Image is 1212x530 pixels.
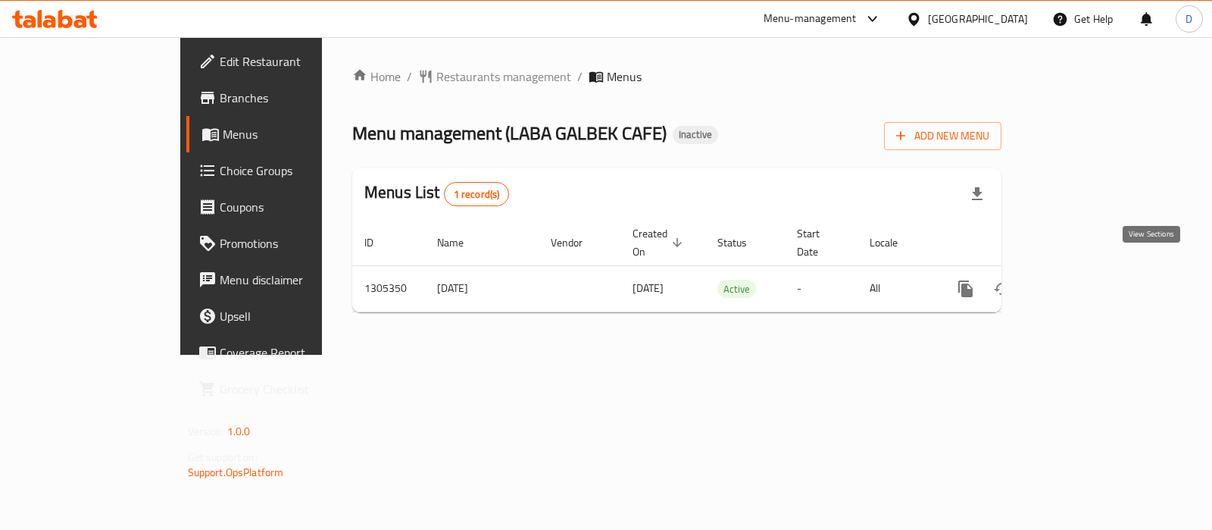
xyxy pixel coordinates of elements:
[364,181,509,206] h2: Menus List
[186,43,383,80] a: Edit Restaurant
[186,116,383,152] a: Menus
[633,224,687,261] span: Created On
[352,116,667,150] span: Menu management ( LABA GALBEK CAFE )
[186,262,383,298] a: Menu disclaimer
[1185,11,1192,27] span: D
[188,422,225,441] span: Version:
[797,224,839,261] span: Start Date
[717,281,756,298] span: Active
[220,380,370,398] span: Grocery Checklist
[633,278,664,298] span: [DATE]
[188,447,258,467] span: Get support on:
[220,343,370,362] span: Coverage Report
[186,371,383,407] a: Grocery Checklist
[936,220,1105,266] th: Actions
[870,234,917,252] span: Locale
[220,234,370,252] span: Promotions
[884,122,1001,150] button: Add New Menu
[186,225,383,262] a: Promotions
[227,422,251,441] span: 1.0.0
[857,265,936,312] td: All
[717,234,767,252] span: Status
[220,307,370,325] span: Upsell
[186,80,383,116] a: Branches
[220,89,370,107] span: Branches
[948,271,984,307] button: more
[928,11,1028,27] div: [GEOGRAPHIC_DATA]
[418,67,571,86] a: Restaurants management
[407,67,412,86] li: /
[188,463,284,482] a: Support.OpsPlatform
[436,67,571,86] span: Restaurants management
[673,126,718,144] div: Inactive
[785,265,857,312] td: -
[186,334,383,371] a: Coverage Report
[364,234,393,252] span: ID
[764,10,857,28] div: Menu-management
[445,187,509,202] span: 1 record(s)
[444,182,510,206] div: Total records count
[673,128,718,141] span: Inactive
[220,271,370,289] span: Menu disclaimer
[425,265,539,312] td: [DATE]
[352,265,425,312] td: 1305350
[959,176,995,212] div: Export file
[220,198,370,216] span: Coupons
[186,298,383,334] a: Upsell
[577,67,583,86] li: /
[984,271,1020,307] button: Change Status
[186,152,383,189] a: Choice Groups
[352,67,1001,86] nav: breadcrumb
[896,127,989,146] span: Add New Menu
[223,125,370,143] span: Menus
[220,52,370,71] span: Edit Restaurant
[607,67,642,86] span: Menus
[437,234,483,252] span: Name
[186,189,383,225] a: Coupons
[220,162,370,180] span: Choice Groups
[352,220,1105,312] table: enhanced table
[551,234,602,252] span: Vendor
